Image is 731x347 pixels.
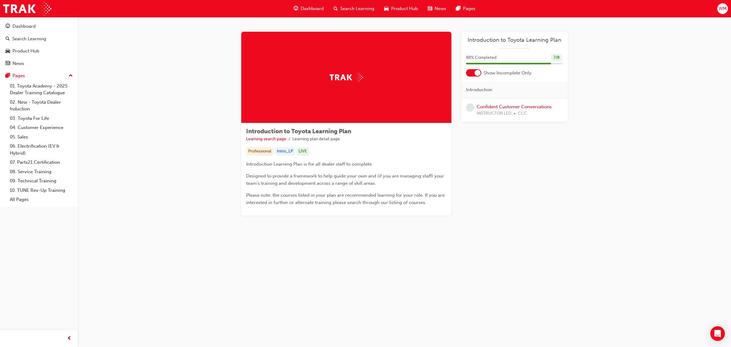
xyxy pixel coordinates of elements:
div: News [12,60,24,67]
a: 06. Electrification (EV & Hybrid) [7,141,75,158]
span: Pages [463,5,475,12]
span: WM [719,5,727,12]
span: learningRecordVerb_NONE-icon [466,103,474,112]
span: news-icon [428,5,432,13]
span: car-icon [384,5,389,13]
span: News [435,5,446,12]
button: DashboardSearch LearningProduct HubNews [2,20,75,70]
a: 02. New - Toyota Dealer Induction [7,98,75,114]
span: Please note: the courses listed in your plan are recommended learning for your role. If you are i... [246,192,446,205]
div: Intro_LP [275,147,295,156]
a: News [2,58,75,69]
span: prev-icon [67,335,72,342]
span: Introduction to Toyota Learning Plan [246,128,351,135]
div: 7 / 8 [551,54,562,62]
span: Show Incomplete Only [484,70,531,77]
span: 88 % Completed [466,54,496,61]
a: Dashboard [2,21,75,32]
span: Designed to provide a framework to help guide your own and (if you are managing staff) your team'... [246,173,445,186]
span: pages-icon [456,5,461,13]
a: 01. Toyota Academy - 2025 Dealer Training Catalogue [7,81,75,98]
span: Introduction Learning Plan is for all dealer staff to complete. [246,161,373,167]
span: guage-icon [5,24,10,29]
div: Professional [246,147,274,156]
button: Pages [2,70,75,81]
a: car-iconProduct Hub [379,2,423,15]
span: pages-icon [5,73,10,79]
div: Pages [12,72,25,79]
a: All Pages [7,195,75,204]
a: 04. Customer Experience [7,123,75,132]
span: news-icon [5,61,10,66]
a: Product Hub [2,45,75,57]
div: Search Learning [12,35,46,42]
a: guage-iconDashboard [289,2,329,15]
a: pages-iconPages [451,2,480,15]
a: 05. Sales [7,132,75,142]
span: car-icon [5,48,10,54]
span: INSTRUCTOR LED [477,110,511,117]
span: Search Learning [340,5,374,12]
div: Open Intercom Messenger [710,326,725,341]
a: 08. Service Training [7,167,75,177]
span: guage-icon [294,5,298,13]
a: 09. Technical Training [7,176,75,186]
div: LIVE [296,147,309,156]
li: Learning plan detail page [292,136,340,143]
img: Trak [330,73,363,82]
a: Confident Customer Conversations [477,104,552,109]
div: Product Hub [12,48,39,55]
a: 03. Toyota For Life [7,114,75,123]
a: 10. TUNE Rev-Up Training [7,186,75,195]
a: Introduction to Toyota Learning Plan [466,37,563,44]
span: search-icon [334,5,338,13]
button: WM [717,3,728,14]
span: up-icon [69,72,73,80]
a: search-iconSearch Learning [329,2,379,15]
span: search-icon [5,36,10,42]
img: Trak [3,2,51,16]
span: Dashboard [301,5,324,12]
a: Search Learning [2,33,75,45]
span: CCC [518,110,527,117]
a: Learning search page [246,136,286,141]
a: 07. Parts21 Certification [7,158,75,167]
span: Product Hub [391,5,418,12]
a: news-iconNews [423,2,451,15]
div: Dashboard [12,23,36,30]
span: Introduction [466,86,492,93]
